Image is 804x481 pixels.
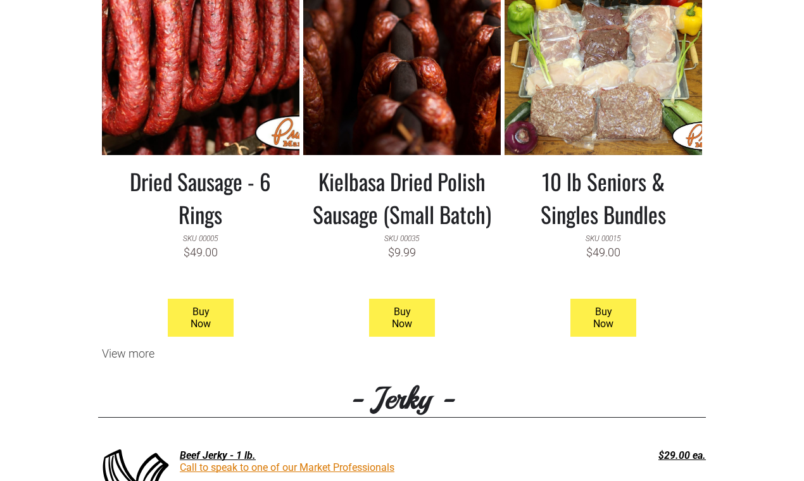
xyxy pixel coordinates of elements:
[169,299,232,336] span: Buy Now
[313,165,491,230] h3: Kielbasa Dried Polish Sausage (Small Batch)
[572,299,635,336] span: Buy Now
[168,299,234,337] a: Buy Now
[514,165,693,230] h3: 10 lb Seniors & Singles Bundles
[384,230,419,244] div: SKU 00035
[111,165,290,230] h3: Dried Sausage - 6 Rings
[98,379,706,418] h3: - Jerky -
[388,244,416,259] div: $9.99
[180,461,394,473] a: Call to speak to one of our Market Professionals
[570,299,637,337] a: Buy Now
[313,155,491,292] a: Kielbasa Dried Polish Sausage (Small Batch) SKU 00035 $9.99
[111,155,290,292] a: Dried Sausage - 6 Rings SKU 00005 $49.00
[98,347,706,360] div: View more
[98,449,578,461] div: Beef Jerky - 1 lb.
[369,299,436,337] a: Buy Now
[370,299,434,336] span: Buy Now
[183,230,218,244] div: SKU 00005
[584,449,706,461] div: $29.00 ea.
[586,230,620,244] div: SKU 00015
[586,244,620,259] div: $49.00
[514,155,693,292] a: 10 lb Seniors & Singles Bundles SKU 00015 $49.00
[184,244,218,259] div: $49.00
